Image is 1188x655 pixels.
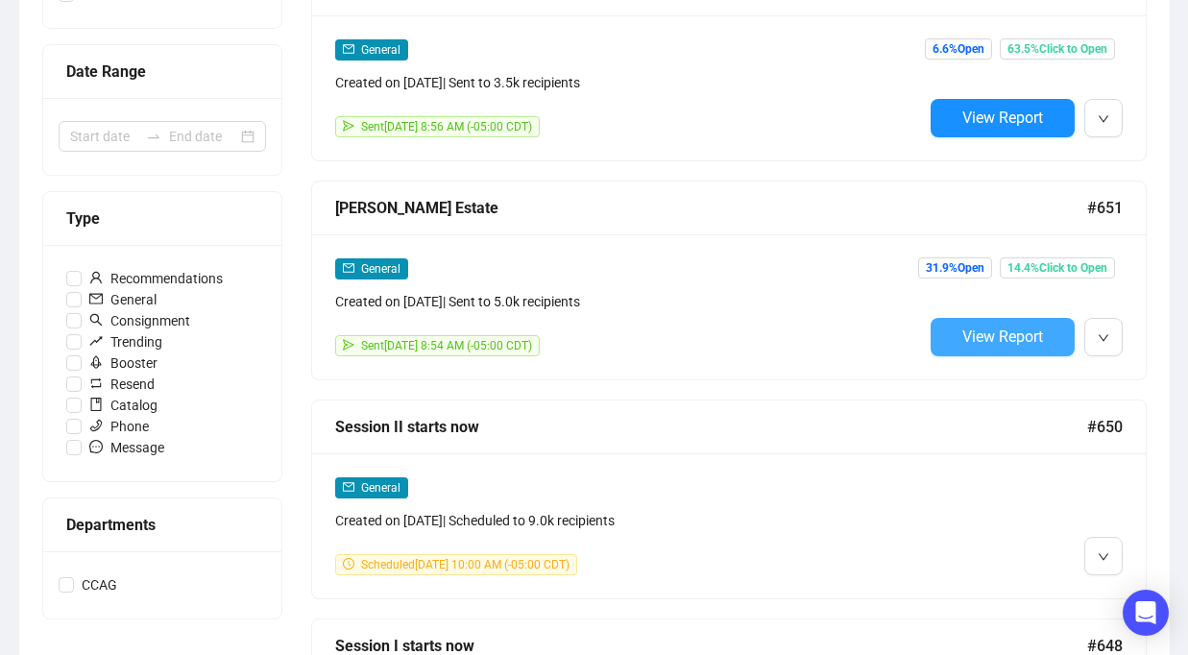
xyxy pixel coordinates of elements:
span: mail [343,43,354,55]
span: down [1098,551,1109,563]
span: Trending [82,331,170,352]
span: Phone [82,416,157,437]
div: Created on [DATE] | Sent to 3.5k recipients [335,72,923,93]
span: #651 [1087,196,1123,220]
span: Sent [DATE] 8:56 AM (-05:00 CDT) [361,120,532,133]
span: search [89,313,103,327]
span: 6.6% Open [925,38,992,60]
span: View Report [962,109,1043,127]
span: Catalog [82,395,165,416]
div: Session II starts now [335,415,1087,439]
div: Open Intercom Messenger [1123,590,1169,636]
button: View Report [931,99,1075,137]
span: message [89,440,103,453]
span: mail [343,262,354,274]
span: Resend [82,374,162,395]
div: Departments [66,513,258,537]
a: Session II starts now#650mailGeneralCreated on [DATE]| Scheduled to 9.0k recipientsclock-circleSc... [311,400,1147,599]
div: Created on [DATE] | Sent to 5.0k recipients [335,291,923,312]
span: 14.4% Click to Open [1000,257,1115,279]
span: Message [82,437,172,458]
span: Booster [82,352,165,374]
span: Sent [DATE] 8:54 AM (-05:00 CDT) [361,339,532,352]
span: user [89,271,103,284]
input: Start date [70,126,138,147]
div: [PERSON_NAME] Estate [335,196,1087,220]
span: General [361,262,400,276]
button: View Report [931,318,1075,356]
div: Date Range [66,60,258,84]
span: Scheduled [DATE] 10:00 AM (-05:00 CDT) [361,558,570,571]
span: Recommendations [82,268,230,289]
span: down [1098,332,1109,344]
span: #650 [1087,415,1123,439]
span: clock-circle [343,558,354,570]
span: rise [89,334,103,348]
span: General [361,43,400,57]
div: Type [66,206,258,230]
div: Created on [DATE] | Scheduled to 9.0k recipients [335,510,923,531]
span: swap-right [146,129,161,144]
input: End date [169,126,237,147]
span: mail [89,292,103,305]
span: mail [343,481,354,493]
span: General [82,289,164,310]
span: rocket [89,355,103,369]
a: [PERSON_NAME] Estate#651mailGeneralCreated on [DATE]| Sent to 5.0k recipientssendSent[DATE] 8:54 ... [311,181,1147,380]
span: send [343,120,354,132]
span: CCAG [74,574,125,595]
span: General [361,481,400,495]
span: phone [89,419,103,432]
span: book [89,398,103,411]
span: retweet [89,376,103,390]
span: down [1098,113,1109,125]
span: 31.9% Open [918,257,992,279]
span: 63.5% Click to Open [1000,38,1115,60]
span: View Report [962,327,1043,346]
span: Consignment [82,310,198,331]
span: to [146,129,161,144]
span: send [343,339,354,351]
